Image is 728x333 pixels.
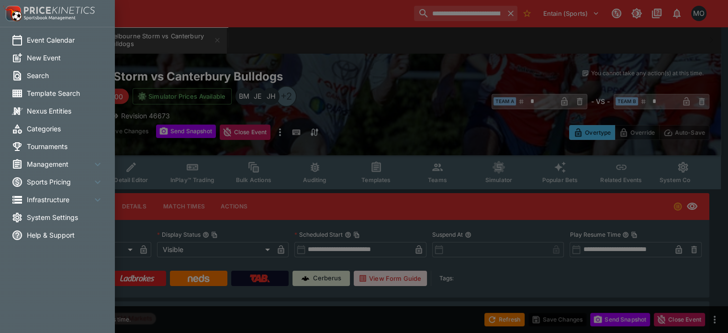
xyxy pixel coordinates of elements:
span: Template Search [27,88,103,98]
span: New Event [27,53,103,63]
span: Event Calendar [27,35,103,45]
span: Help & Support [27,230,103,240]
span: Nexus Entities [27,106,103,116]
span: Infrastructure [27,195,92,205]
span: Search [27,70,103,80]
span: Tournaments [27,141,103,151]
img: PriceKinetics Logo [3,4,22,23]
span: Categories [27,124,103,134]
span: System Settings [27,212,103,222]
span: Sports Pricing [27,177,92,187]
img: Sportsbook Management [24,16,76,20]
img: PriceKinetics [24,7,95,14]
span: Management [27,159,92,169]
